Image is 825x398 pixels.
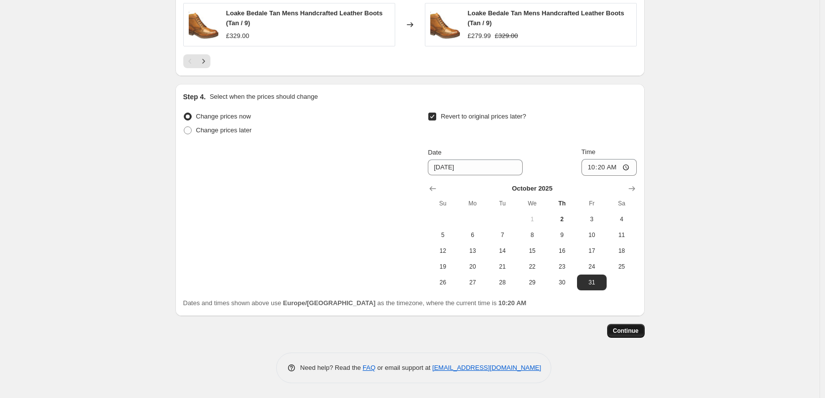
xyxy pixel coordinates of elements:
button: Tuesday October 14 2025 [488,243,517,259]
button: Thursday October 30 2025 [547,275,577,290]
button: Saturday October 18 2025 [607,243,636,259]
input: 12:00 [581,159,637,176]
button: Sunday October 5 2025 [428,227,457,243]
span: Date [428,149,441,156]
span: 24 [581,263,603,271]
span: Loake Bedale Tan Mens Handcrafted Leather Boots (Tan / 9) [468,9,624,27]
button: Friday October 31 2025 [577,275,607,290]
span: 3 [581,215,603,223]
span: 26 [432,279,454,286]
span: Fr [581,199,603,207]
span: 30 [551,279,573,286]
span: Sa [611,199,632,207]
button: Wednesday October 29 2025 [517,275,547,290]
strike: £329.00 [495,31,518,41]
th: Wednesday [517,196,547,211]
span: 28 [492,279,513,286]
button: Monday October 13 2025 [458,243,488,259]
span: 31 [581,279,603,286]
span: 11 [611,231,632,239]
th: Thursday [547,196,577,211]
span: 20 [462,263,484,271]
span: 17 [581,247,603,255]
a: FAQ [363,364,375,371]
span: 8 [521,231,543,239]
button: Friday October 3 2025 [577,211,607,227]
span: 6 [462,231,484,239]
span: Change prices now [196,113,251,120]
span: We [521,199,543,207]
p: Select when the prices should change [209,92,318,102]
span: 4 [611,215,632,223]
button: Sunday October 12 2025 [428,243,457,259]
span: 27 [462,279,484,286]
span: Change prices later [196,126,252,134]
span: 9 [551,231,573,239]
span: Mo [462,199,484,207]
img: loake-bedale-tannewest-mens-boots-right_80x.jpg [430,10,460,40]
button: Continue [607,324,645,338]
button: Monday October 6 2025 [458,227,488,243]
span: or email support at [375,364,432,371]
span: 14 [492,247,513,255]
span: 13 [462,247,484,255]
span: 15 [521,247,543,255]
button: Sunday October 26 2025 [428,275,457,290]
button: Today Thursday October 2 2025 [547,211,577,227]
button: Tuesday October 28 2025 [488,275,517,290]
span: Revert to original prices later? [441,113,526,120]
span: 1 [521,215,543,223]
span: 7 [492,231,513,239]
span: 21 [492,263,513,271]
button: Wednesday October 22 2025 [517,259,547,275]
nav: Pagination [183,54,210,68]
div: £329.00 [226,31,249,41]
span: Time [581,148,595,156]
img: loake-bedale-tannewest-mens-boots-right_80x.jpg [189,10,218,40]
button: Friday October 24 2025 [577,259,607,275]
button: Thursday October 16 2025 [547,243,577,259]
button: Friday October 10 2025 [577,227,607,243]
b: 10:20 AM [498,299,527,307]
button: Wednesday October 1 2025 [517,211,547,227]
h2: Step 4. [183,92,206,102]
span: 18 [611,247,632,255]
span: Need help? Read the [300,364,363,371]
b: Europe/[GEOGRAPHIC_DATA] [283,299,375,307]
button: Wednesday October 8 2025 [517,227,547,243]
span: Tu [492,199,513,207]
button: Sunday October 19 2025 [428,259,457,275]
button: Monday October 27 2025 [458,275,488,290]
span: Su [432,199,454,207]
span: 29 [521,279,543,286]
button: Saturday October 4 2025 [607,211,636,227]
button: Tuesday October 21 2025 [488,259,517,275]
button: Tuesday October 7 2025 [488,227,517,243]
span: Th [551,199,573,207]
th: Friday [577,196,607,211]
span: Dates and times shown above use as the timezone, where the current time is [183,299,527,307]
span: Loake Bedale Tan Mens Handcrafted Leather Boots (Tan / 9) [226,9,383,27]
button: Saturday October 25 2025 [607,259,636,275]
button: Monday October 20 2025 [458,259,488,275]
span: 22 [521,263,543,271]
button: Friday October 17 2025 [577,243,607,259]
th: Sunday [428,196,457,211]
button: Wednesday October 15 2025 [517,243,547,259]
span: 25 [611,263,632,271]
a: [EMAIL_ADDRESS][DOMAIN_NAME] [432,364,541,371]
button: Thursday October 23 2025 [547,259,577,275]
div: £279.99 [468,31,491,41]
button: Show next month, November 2025 [625,182,639,196]
button: Saturday October 11 2025 [607,227,636,243]
th: Saturday [607,196,636,211]
span: 12 [432,247,454,255]
span: 16 [551,247,573,255]
button: Thursday October 9 2025 [547,227,577,243]
span: 19 [432,263,454,271]
span: 2 [551,215,573,223]
span: Continue [613,327,639,335]
th: Tuesday [488,196,517,211]
button: Next [197,54,210,68]
span: 5 [432,231,454,239]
